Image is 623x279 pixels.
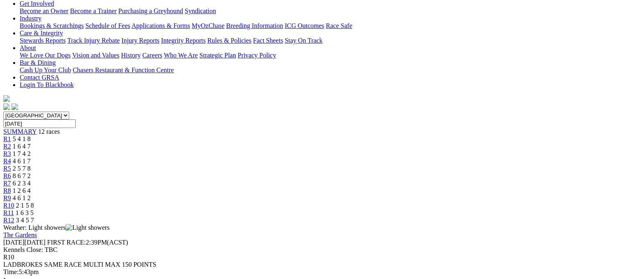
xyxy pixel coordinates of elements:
span: 4 6 1 7 [13,158,31,165]
img: Light showers [66,224,109,231]
span: 8 6 7 2 [13,172,31,179]
span: 2 5 7 8 [13,165,31,172]
a: Integrity Reports [161,37,206,44]
a: Applications & Forms [131,22,190,29]
a: R10 [3,202,14,209]
a: Rules & Policies [207,37,251,44]
div: Bar & Dining [20,66,620,74]
a: Bar & Dining [20,59,56,66]
span: 1 6 4 7 [13,143,31,150]
a: Bookings & Scratchings [20,22,84,29]
a: R12 [3,217,14,224]
span: 6 2 3 4 [13,180,31,187]
img: logo-grsa-white.png [3,95,10,102]
a: Who We Are [164,52,198,59]
span: Weather: Light showers [3,224,110,231]
span: 1 2 6 4 [13,187,31,194]
a: Become a Trainer [70,7,117,14]
div: About [20,52,620,59]
span: 1 7 4 2 [13,150,31,157]
span: R10 [3,254,14,261]
a: Contact GRSA [20,74,59,81]
a: R2 [3,143,11,150]
a: R5 [3,165,11,172]
a: Chasers Restaurant & Function Centre [72,66,174,73]
a: Industry [20,15,41,22]
a: Strategic Plan [199,52,236,59]
a: Vision and Values [72,52,119,59]
a: MyOzChase [192,22,224,29]
span: [DATE] [3,239,45,246]
img: facebook.svg [3,103,10,110]
a: History [121,52,140,59]
span: 5 4 1 8 [13,135,31,142]
a: Purchasing a Greyhound [118,7,183,14]
a: Cash Up Your Club [20,66,71,73]
a: Care & Integrity [20,30,63,37]
a: Injury Reports [121,37,159,44]
a: We Love Our Dogs [20,52,70,59]
a: R8 [3,187,11,194]
a: Stay On Track [285,37,322,44]
span: 2:39PM(ACST) [47,239,128,246]
a: Breeding Information [226,22,283,29]
a: R1 [3,135,11,142]
span: Time: [3,268,19,275]
a: ICG Outcomes [285,22,324,29]
input: Select date [3,119,76,128]
a: R9 [3,194,11,201]
a: R7 [3,180,11,187]
a: Stewards Reports [20,37,66,44]
img: twitter.svg [11,103,18,110]
span: FIRST RACE: [47,239,86,246]
a: Fact Sheets [253,37,283,44]
span: 3 4 5 7 [16,217,34,224]
span: 1 6 3 5 [16,209,34,216]
span: 4 6 1 2 [13,194,31,201]
div: 5:43pm [3,268,620,276]
div: Get Involved [20,7,620,15]
a: R11 [3,209,14,216]
a: Syndication [185,7,216,14]
div: LADBROKES SAME RACE MULTI MAX 150 POINTS [3,261,620,268]
a: Careers [142,52,162,59]
span: [DATE] [3,239,25,246]
a: Become an Owner [20,7,68,14]
a: R3 [3,150,11,157]
a: The Gardens [3,231,37,238]
a: Track Injury Rebate [67,37,120,44]
div: Industry [20,22,620,30]
a: Login To Blackbook [20,81,74,88]
a: About [20,44,36,51]
div: Kennels Close: TBC [3,246,620,254]
a: R6 [3,172,11,179]
a: R4 [3,158,11,165]
span: 2 1 5 8 [16,202,34,209]
span: 12 races [38,128,60,135]
a: Privacy Policy [238,52,276,59]
div: Care & Integrity [20,37,620,44]
a: Race Safe [326,22,352,29]
a: Schedule of Fees [85,22,130,29]
a: SUMMARY [3,128,36,135]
